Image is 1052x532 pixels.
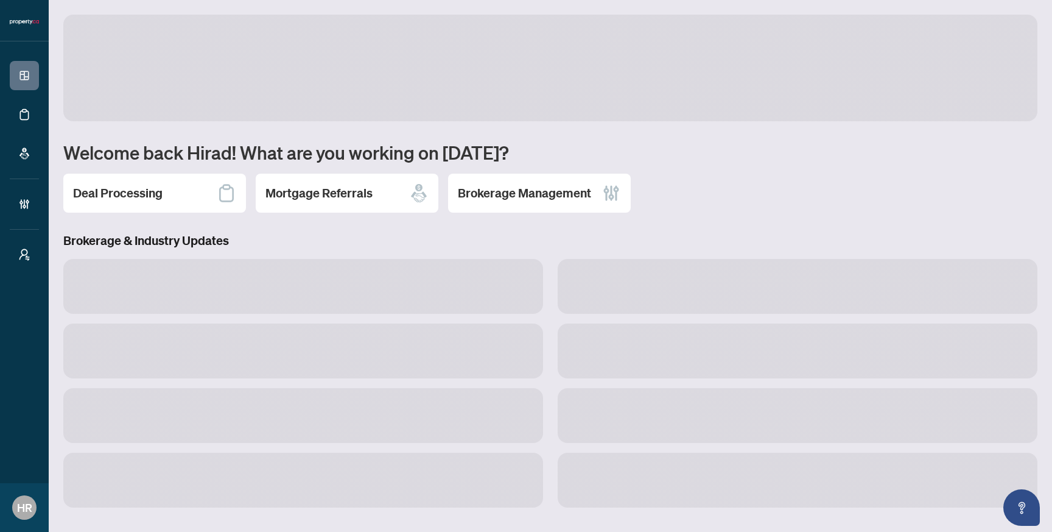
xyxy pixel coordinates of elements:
[10,18,39,26] img: logo
[265,185,373,202] h2: Mortgage Referrals
[1003,489,1040,526] button: Open asap
[73,185,163,202] h2: Deal Processing
[18,249,30,261] span: user-switch
[458,185,591,202] h2: Brokerage Management
[63,141,1037,164] h1: Welcome back Hirad! What are you working on [DATE]?
[63,232,1037,249] h3: Brokerage & Industry Updates
[17,499,32,516] span: HR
